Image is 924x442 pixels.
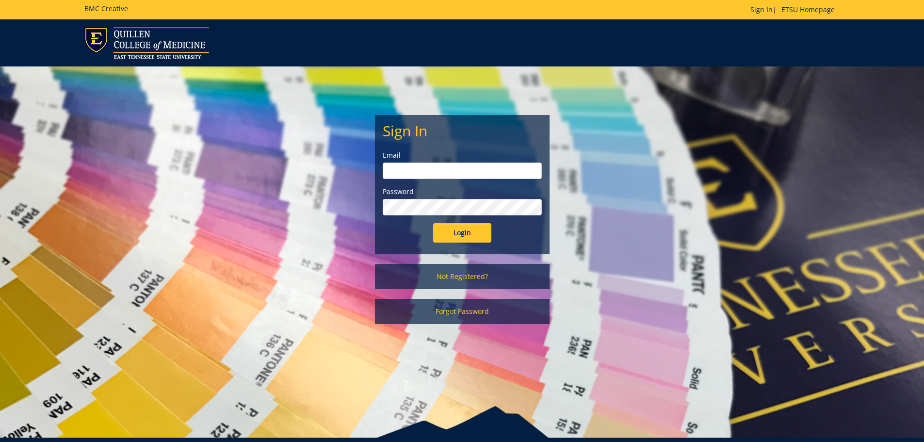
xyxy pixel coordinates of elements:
a: Sign In [750,5,773,14]
label: Email [383,150,542,160]
h5: BMC Creative [84,5,128,12]
a: ETSU Homepage [777,5,840,14]
label: Password [383,187,542,196]
input: Login [433,223,491,243]
p: | [750,5,840,15]
a: Not Registered? [375,264,550,289]
img: ETSU logo [84,27,209,59]
h2: Sign In [383,123,542,139]
a: Forgot Password [375,299,550,324]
